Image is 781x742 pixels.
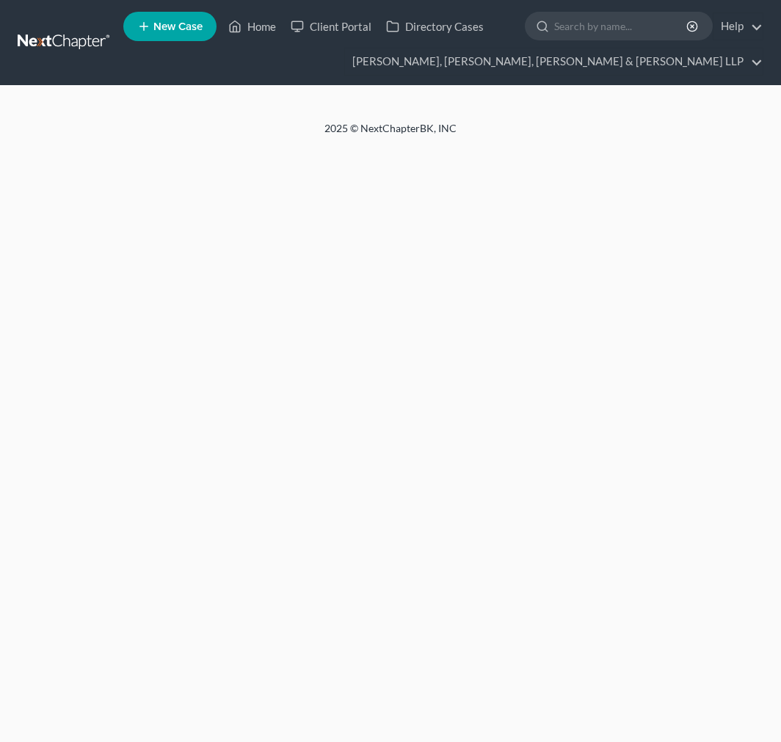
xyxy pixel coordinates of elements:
[379,13,491,40] a: Directory Cases
[283,13,379,40] a: Client Portal
[221,13,283,40] a: Home
[554,12,689,40] input: Search by name...
[153,21,203,32] span: New Case
[38,121,743,148] div: 2025 © NextChapterBK, INC
[345,48,763,75] a: [PERSON_NAME], [PERSON_NAME], [PERSON_NAME] & [PERSON_NAME] LLP
[713,13,763,40] a: Help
